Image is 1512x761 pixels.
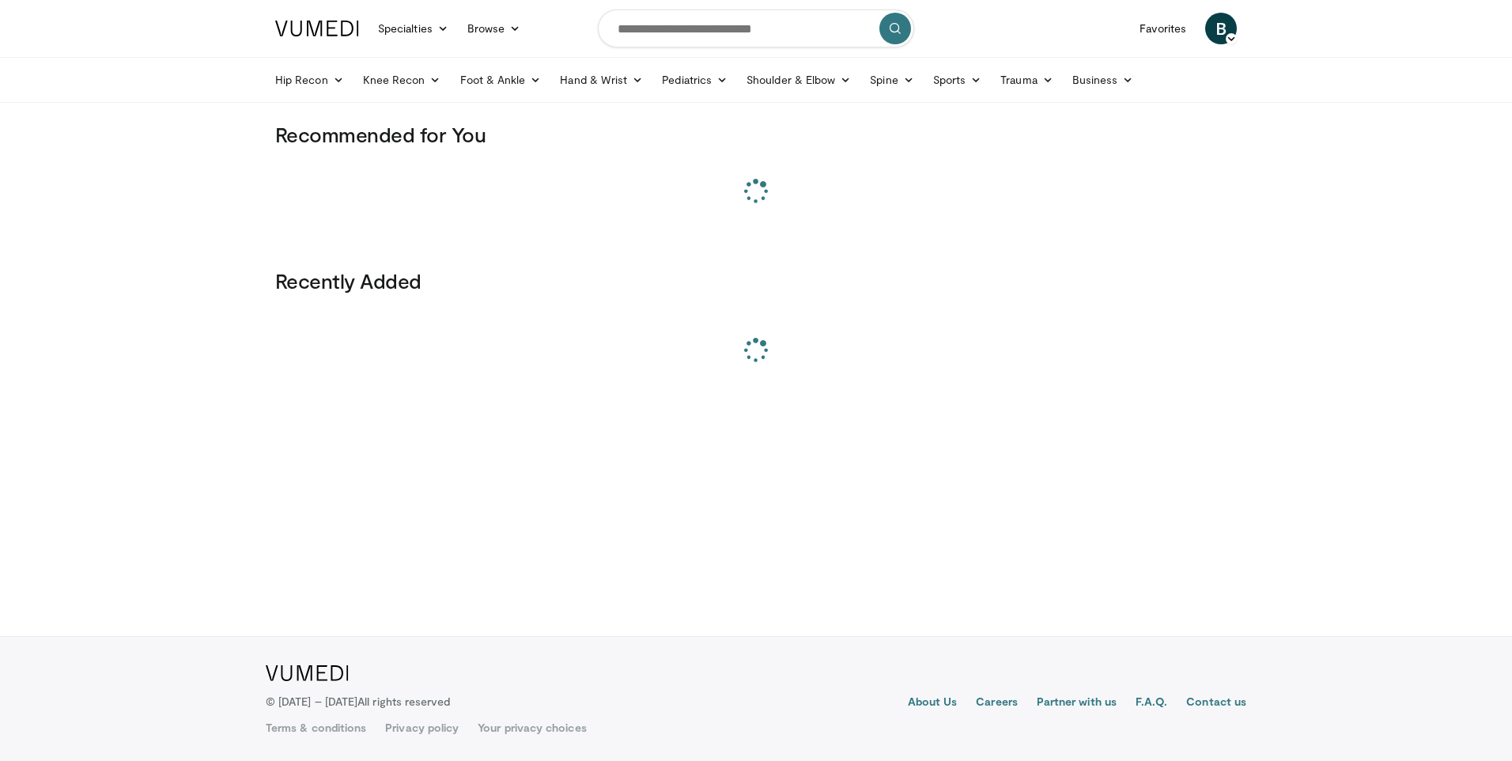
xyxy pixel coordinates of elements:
a: Sports [924,64,992,96]
img: VuMedi Logo [266,665,349,681]
a: Contact us [1186,694,1246,713]
a: Partner with us [1037,694,1117,713]
a: Terms & conditions [266,720,366,736]
a: Pediatrics [652,64,737,96]
a: Specialties [369,13,458,44]
a: Favorites [1130,13,1196,44]
a: Hand & Wrist [550,64,652,96]
a: Shoulder & Elbow [737,64,860,96]
a: Privacy policy [385,720,459,736]
span: All rights reserved [357,695,450,708]
a: Your privacy choices [478,720,586,736]
h3: Recommended for You [275,122,1237,147]
a: F.A.Q. [1136,694,1167,713]
a: Foot & Ankle [451,64,551,96]
a: Business [1063,64,1143,96]
a: Careers [976,694,1018,713]
h3: Recently Added [275,268,1237,293]
p: © [DATE] – [DATE] [266,694,451,710]
a: About Us [908,694,958,713]
a: B [1205,13,1237,44]
a: Trauma [991,64,1063,96]
a: Knee Recon [353,64,451,96]
a: Hip Recon [266,64,353,96]
a: Spine [860,64,923,96]
a: Browse [458,13,531,44]
img: VuMedi Logo [275,21,359,36]
input: Search topics, interventions [598,9,914,47]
